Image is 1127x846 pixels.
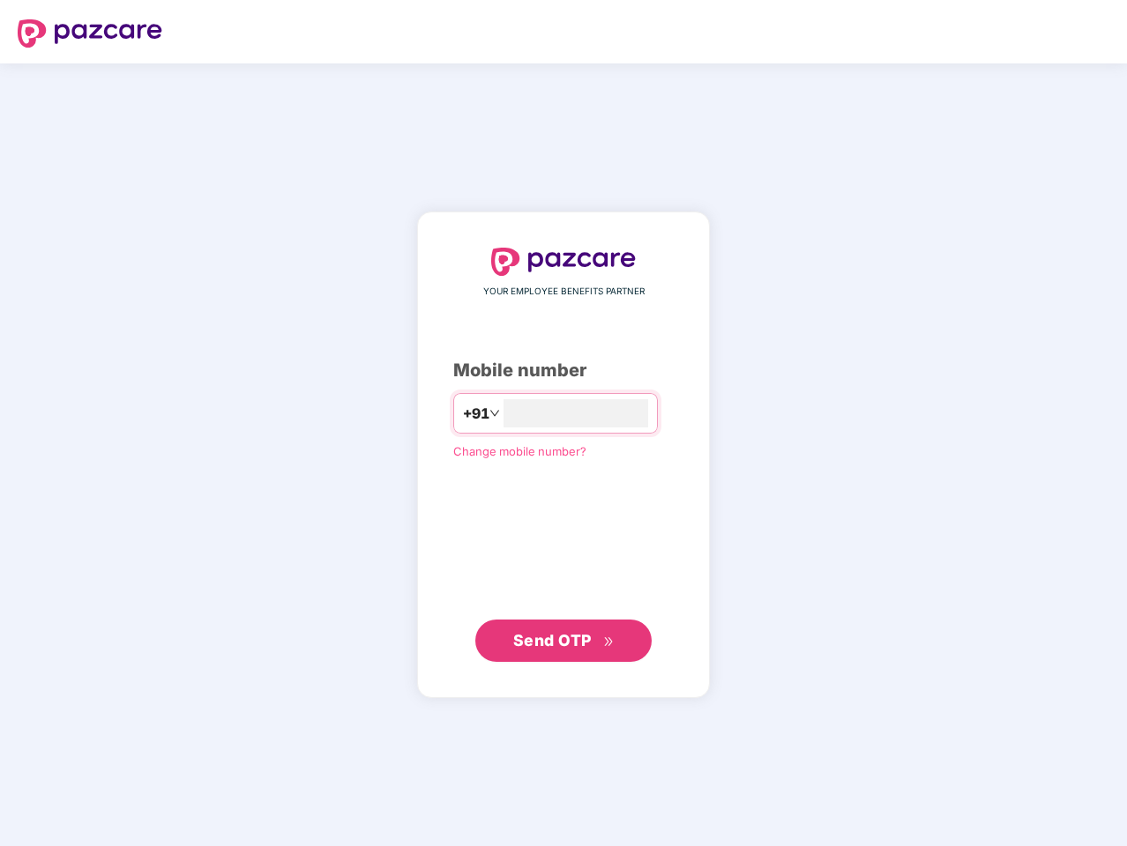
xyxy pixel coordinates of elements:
[463,403,489,425] span: +91
[453,357,674,384] div: Mobile number
[491,248,636,276] img: logo
[18,19,162,48] img: logo
[603,636,615,648] span: double-right
[489,408,500,419] span: down
[475,620,652,662] button: Send OTPdouble-right
[483,285,645,299] span: YOUR EMPLOYEE BENEFITS PARTNER
[513,631,592,649] span: Send OTP
[453,444,586,458] a: Change mobile number?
